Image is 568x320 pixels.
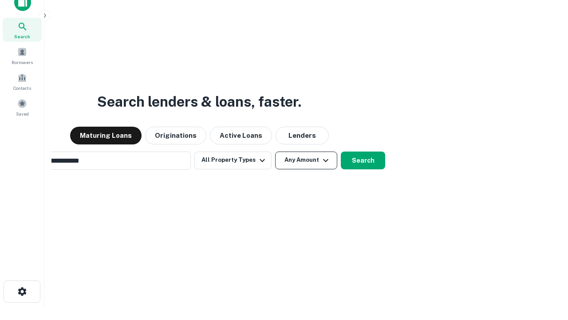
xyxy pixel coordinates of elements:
button: Search [341,152,385,169]
a: Saved [3,95,42,119]
button: Any Amount [275,152,337,169]
h3: Search lenders & loans, faster. [97,91,301,112]
span: Search [14,33,30,40]
button: All Property Types [194,152,272,169]
span: Borrowers [12,59,33,66]
button: Originations [145,127,206,144]
button: Lenders [276,127,329,144]
a: Borrowers [3,44,42,68]
span: Contacts [13,84,31,92]
iframe: Chat Widget [524,220,568,263]
button: Maturing Loans [70,127,142,144]
a: Contacts [3,69,42,93]
button: Active Loans [210,127,272,144]
a: Search [3,18,42,42]
span: Saved [16,110,29,117]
